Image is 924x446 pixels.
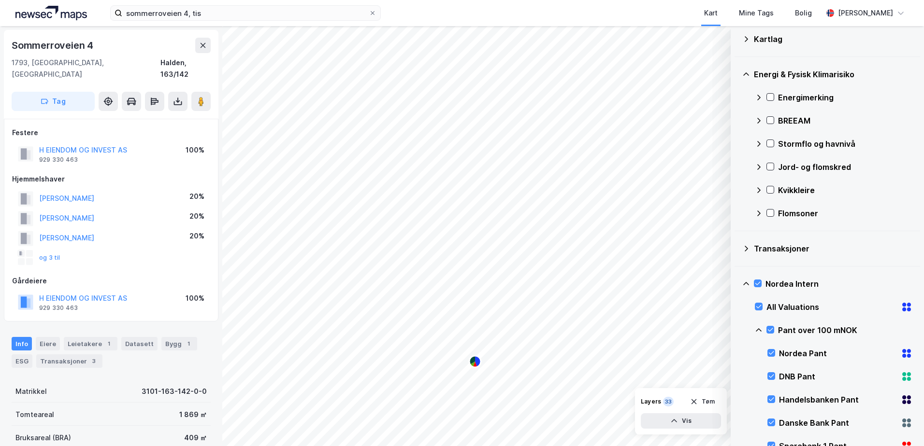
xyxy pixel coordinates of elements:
div: 409 ㎡ [184,432,207,444]
div: 1 869 ㎡ [179,409,207,420]
img: logo.a4113a55bc3d86da70a041830d287a7e.svg [15,6,87,20]
div: 1 [184,339,193,348]
div: Energimerking [778,92,912,103]
div: Map marker [469,356,481,367]
div: Matrikkel [15,386,47,397]
div: 33 [663,397,674,406]
div: Layers [641,398,661,405]
div: Mine Tags [739,7,774,19]
div: Stormflo og havnivå [778,138,912,150]
div: 1 [104,339,114,348]
div: 929 330 463 [39,156,78,164]
div: Kvikkleire [778,184,912,196]
div: Hjemmelshaver [12,173,210,185]
div: Sommerroveien 4 [12,38,95,53]
div: DNB Pant [779,371,897,382]
div: Bygg [161,337,197,350]
div: Jord- og flomskred [778,161,912,173]
div: Nordea Pant [779,348,897,359]
div: Transaksjoner [36,354,102,368]
button: Tøm [684,394,721,409]
div: Halden, 163/142 [160,57,211,80]
div: Bruksareal (BRA) [15,432,71,444]
div: BREEAM [778,115,912,126]
div: 20% [189,191,204,202]
div: Festere [12,127,210,139]
button: Tag [12,92,95,111]
div: 1793, [GEOGRAPHIC_DATA], [GEOGRAPHIC_DATA] [12,57,160,80]
div: Nordea Intern [765,278,912,290]
div: Eiere [36,337,60,350]
div: Kart [704,7,718,19]
div: ESG [12,354,32,368]
div: 3101-163-142-0-0 [142,386,207,397]
div: Bolig [795,7,812,19]
div: 100% [186,144,204,156]
div: 20% [189,210,204,222]
div: Danske Bank Pant [779,417,897,429]
div: [PERSON_NAME] [838,7,893,19]
div: Leietakere [64,337,117,350]
div: Tomteareal [15,409,54,420]
input: Søk på adresse, matrikkel, gårdeiere, leietakere eller personer [122,6,369,20]
div: Transaksjoner [754,243,912,254]
iframe: Chat Widget [876,400,924,446]
div: 20% [189,230,204,242]
div: Info [12,337,32,350]
div: Pant over 100 mNOK [778,324,912,336]
div: Flomsoner [778,208,912,219]
div: 100% [186,293,204,304]
div: Kartlag [754,33,912,45]
div: Energi & Fysisk Klimarisiko [754,69,912,80]
div: Gårdeiere [12,275,210,287]
div: 3 [89,356,99,366]
div: All Valuations [766,301,897,313]
div: Handelsbanken Pant [779,394,897,405]
div: Datasett [121,337,158,350]
button: Vis [641,413,721,429]
div: 929 330 463 [39,304,78,312]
